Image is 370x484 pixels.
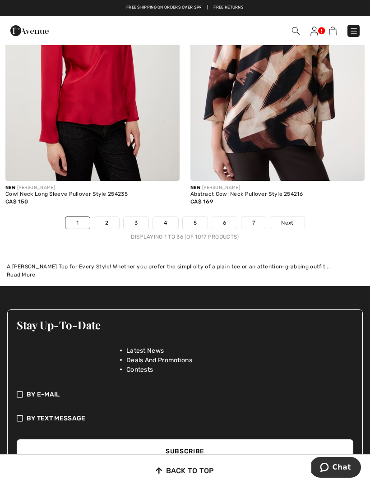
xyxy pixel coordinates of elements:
span: CA$ 150 [5,198,28,205]
span: Read More [7,272,36,278]
img: Menu [349,27,358,36]
div: [PERSON_NAME] [190,184,365,191]
span: CA$ 169 [190,198,213,205]
a: 1 [65,217,89,229]
iframe: Opens a widget where you can chat to one of our agents [311,457,361,479]
span: Deals And Promotions [126,355,192,365]
span: New [190,185,200,190]
img: check [17,414,23,423]
span: Latest News [126,346,164,355]
a: 7 [241,217,266,229]
a: 6 [212,217,237,229]
img: 1ère Avenue [10,22,49,40]
span: Next [281,219,293,227]
div: A [PERSON_NAME] Top for Every Style! Whether you prefer the simplicity of a plain tee or an atten... [7,263,363,271]
h3: Stay Up-To-Date [17,319,353,331]
a: 3 [124,217,148,229]
span: By E-mail [27,390,60,399]
span: By Text Message [27,414,86,423]
span: Contests [126,365,153,374]
a: 1ère Avenue [10,26,49,34]
img: Shopping Bag [329,27,337,35]
img: My Info [310,27,318,36]
a: Free shipping on orders over $99 [126,5,202,11]
img: Search [292,27,300,35]
a: 5 [183,217,208,229]
a: 4 [153,217,178,229]
img: check [17,390,23,399]
a: 2 [94,217,119,229]
a: Free Returns [213,5,244,11]
button: Subscribe [17,439,353,463]
span: | [207,5,208,11]
span: New [5,185,15,190]
div: [PERSON_NAME] [5,184,180,191]
a: Next [270,217,304,229]
div: Abstract Cowl Neck Pullover Style 254216 [190,191,365,198]
div: Cowl Neck Long Sleeve Pullover Style 254235 [5,191,180,198]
